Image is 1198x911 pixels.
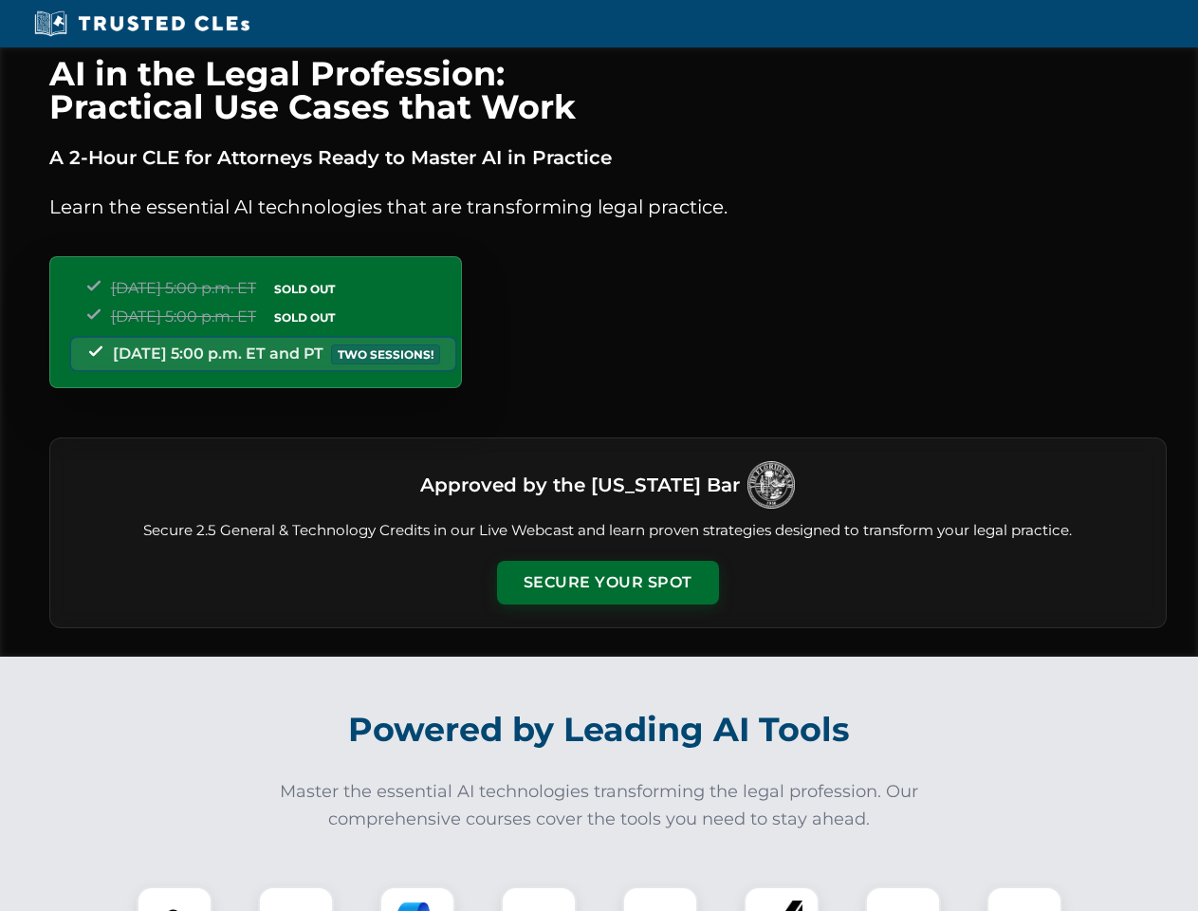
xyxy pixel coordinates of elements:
p: Master the essential AI technologies transforming the legal profession. Our comprehensive courses... [267,778,931,833]
h3: Approved by the [US_STATE] Bar [420,468,740,502]
span: SOLD OUT [267,279,341,299]
img: Logo [747,461,795,509]
span: SOLD OUT [267,307,341,327]
h1: AI in the Legal Profession: Practical Use Cases that Work [49,57,1167,123]
span: [DATE] 5:00 p.m. ET [111,307,256,325]
span: [DATE] 5:00 p.m. ET [111,279,256,297]
img: Trusted CLEs [28,9,255,38]
p: Secure 2.5 General & Technology Credits in our Live Webcast and learn proven strategies designed ... [73,520,1143,542]
p: A 2-Hour CLE for Attorneys Ready to Master AI in Practice [49,142,1167,173]
p: Learn the essential AI technologies that are transforming legal practice. [49,192,1167,222]
h2: Powered by Leading AI Tools [74,697,1125,763]
button: Secure Your Spot [497,561,719,604]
